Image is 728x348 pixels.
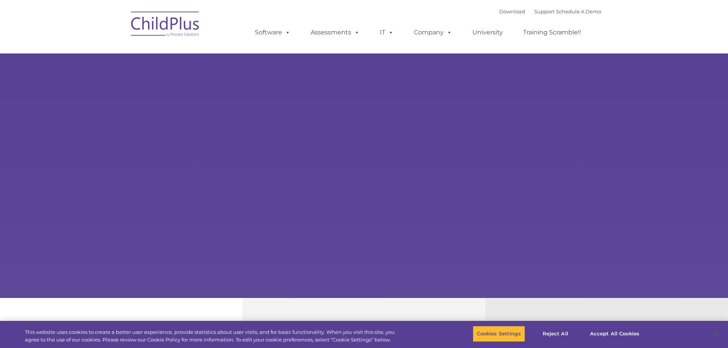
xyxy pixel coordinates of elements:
a: Software [247,25,298,40]
a: IT [372,25,401,40]
font: | [499,8,601,15]
a: Company [406,25,460,40]
button: Close [707,325,724,342]
button: Reject All [532,326,579,342]
a: Training Scramble!! [516,25,589,40]
a: Support [534,8,555,15]
a: Assessments [303,25,367,40]
button: Cookies Settings [473,326,525,342]
img: ChildPlus by Procare Solutions [127,6,204,44]
a: Schedule A Demo [556,8,601,15]
a: University [465,25,511,40]
a: Download [499,8,525,15]
button: Accept All Cookies [586,326,644,342]
div: This website uses cookies to create a better user experience, provide statistics about user visit... [25,329,400,343]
